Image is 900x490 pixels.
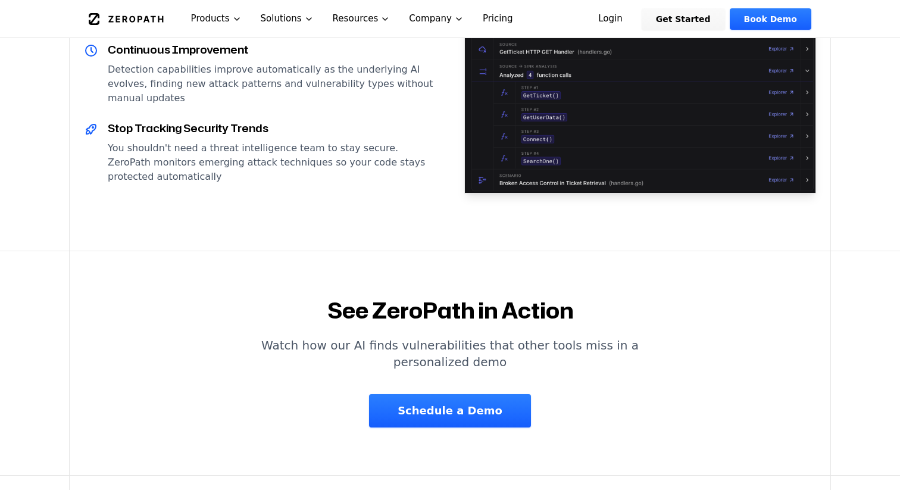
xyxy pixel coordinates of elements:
a: Schedule a Demo [369,394,531,427]
a: Login [584,8,637,30]
p: Detection capabilities improve automatically as the underlying AI evolves, finding new attack pat... [108,63,436,105]
p: Watch how our AI finds vulnerabilities that other tools miss in a personalized demo [250,337,650,370]
h2: See ZeroPath in Action [84,299,816,323]
h4: Continuous Improvement [108,41,436,58]
a: Get Started [642,8,725,30]
h4: Stop Tracking Security Trends [108,120,436,136]
p: You shouldn't need a threat intelligence team to stay secure. ZeroPath monitors emerging attack t... [108,141,436,184]
a: Book Demo [730,8,811,30]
